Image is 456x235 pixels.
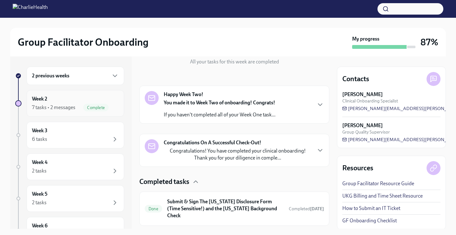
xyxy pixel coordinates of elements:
[342,163,373,173] h4: Resources
[32,199,47,206] div: 2 tasks
[15,90,124,117] a: Week 27 tasks • 2 messagesComplete
[164,91,203,98] strong: Happy Week Two!
[342,122,383,129] strong: [PERSON_NAME]
[15,153,124,180] a: Week 42 tasks
[32,167,47,174] div: 2 tasks
[145,197,324,220] a: DoneSubmit & Sign The [US_STATE] Disclosure Form (Time Sensitive!) and the [US_STATE] Background ...
[342,217,397,224] a: GF Onboarding Checklist
[164,139,261,146] strong: Congratulations On A Successful Check-Out!
[32,191,47,198] h6: Week 5
[32,159,47,166] h6: Week 4
[289,206,324,212] span: September 19th, 2025 16:19
[32,127,47,134] h6: Week 3
[139,177,189,186] h4: Completed tasks
[27,67,124,85] div: 2 previous weeks
[289,206,324,212] span: Completed
[32,104,75,111] div: 7 tasks • 2 messages
[15,122,124,148] a: Week 36 tasks
[18,36,149,49] h2: Group Facilitator Onboarding
[342,129,390,135] span: Group Quality Supervisor
[342,205,400,212] a: How to Submit an IT Ticket
[342,180,414,187] a: Group Facilitator Resource Guide
[164,147,311,161] p: Congratulations! You have completed your clinical onboarding! Thank you for your diligence in com...
[167,198,284,219] h6: Submit & Sign The [US_STATE] Disclosure Form (Time Sensitive!) and the [US_STATE] Background Check
[145,206,162,211] span: Done
[32,136,47,143] div: 6 tasks
[164,111,275,118] p: If you haven't completed all of your Week One task...
[13,4,48,14] img: CharlieHealth
[352,36,379,42] strong: My progress
[32,72,69,79] h6: 2 previous weeks
[190,58,279,65] p: All your tasks for this week are completed
[139,177,329,186] div: Completed tasks
[421,36,438,48] h3: 87%
[342,74,369,84] h4: Contacts
[310,206,324,212] strong: [DATE]
[342,98,398,104] span: Clinical Onboarding Specialist
[15,185,124,212] a: Week 52 tasks
[32,222,47,229] h6: Week 6
[164,100,275,106] strong: You made it to Week Two of onboarding! Congrats!
[32,95,47,102] h6: Week 2
[342,91,383,98] strong: [PERSON_NAME]
[83,105,109,110] span: Complete
[342,193,423,199] a: UKG Billing and Time Sheet Resource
